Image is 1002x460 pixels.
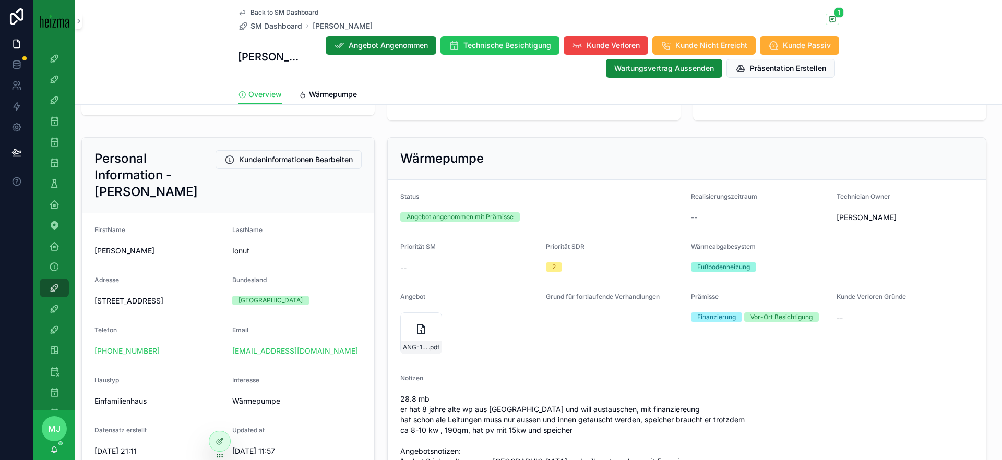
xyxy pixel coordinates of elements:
div: scrollable content [33,42,75,410]
h2: Personal Information - [PERSON_NAME] [94,150,216,200]
span: Datensatz erstellt [94,426,147,434]
div: 2 [552,262,556,272]
a: SM Dashboard [238,21,302,31]
span: Wärmeabgabesystem [691,243,756,250]
span: -- [691,212,697,223]
span: Ionut [232,246,362,256]
span: [STREET_ADDRESS] [94,296,224,306]
a: [PERSON_NAME] [313,21,373,31]
span: [PERSON_NAME] [94,246,224,256]
button: Kunde Nicht Erreicht [652,36,756,55]
span: Haustyp [94,376,119,384]
button: Technische Besichtigung [440,36,559,55]
span: Wärmepumpe [309,89,357,100]
span: LastName [232,226,263,234]
a: [EMAIL_ADDRESS][DOMAIN_NAME] [232,346,358,356]
span: Prämisse [691,293,719,300]
button: Präsentation Erstellen [726,59,835,78]
span: Einfamilienhaus [94,396,224,406]
span: Grund für fortlaufende Verhandlungen [546,293,660,300]
span: Kunde Nicht Erreicht [675,40,747,51]
span: Angebot Angenommen [349,40,428,51]
span: Adresse [94,276,119,284]
a: [PHONE_NUMBER] [94,346,160,356]
button: Angebot Angenommen [326,36,436,55]
button: Kunde Verloren [564,36,648,55]
span: Kunde Passiv [783,40,831,51]
span: MJ [48,422,61,435]
span: Overview [248,89,282,100]
span: Wartungsvertrag Aussenden [614,63,714,74]
span: Kunde Verloren Gründe [837,293,906,300]
span: Status [400,192,419,200]
span: 1 [834,7,844,18]
span: Bundesland [232,276,267,284]
div: Fußbodenheizung [697,262,750,272]
span: Notizen [400,374,423,382]
div: Finanzierung [697,312,736,322]
span: Updated at [232,426,265,434]
span: Priorität SDR [546,243,584,250]
h2: Wärmepumpe [400,150,484,167]
span: Email [232,326,248,334]
button: 1 [826,14,839,27]
span: Kundeninformationen Bearbeiten [239,154,353,165]
span: [DATE] 21:11 [94,446,224,456]
span: SM Dashboard [250,21,302,31]
div: Vor-Ort Besichtigung [750,312,813,322]
span: Präsentation Erstellen [750,63,826,74]
a: Wärmepumpe [299,85,357,106]
div: Angebot angenommen mit Prämisse [407,212,514,222]
span: Realisierungszeitraum [691,192,757,200]
span: Kunde Verloren [587,40,640,51]
h1: [PERSON_NAME] [238,50,299,64]
span: Wärmepumpe [232,396,293,406]
span: Back to SM Dashboard [250,8,318,17]
div: [GEOGRAPHIC_DATA] [238,296,303,305]
img: App logo [40,14,69,28]
span: .pdf [428,343,439,352]
span: [DATE] 11:57 [232,446,362,456]
span: -- [400,262,407,273]
span: Angebot [400,293,425,300]
span: ANG-12759-Ionut-2025-08-29 [403,343,428,352]
span: Priorität SM [400,243,436,250]
span: -- [837,312,843,323]
button: Kundeninformationen Bearbeiten [216,150,362,169]
span: Telefon [94,326,117,334]
button: Wartungsvertrag Aussenden [606,59,722,78]
span: Technician Owner [837,192,890,200]
a: Overview [238,85,282,105]
span: Interesse [232,376,259,384]
span: Technische Besichtigung [463,40,551,51]
span: [PERSON_NAME] [837,212,897,223]
span: FirstName [94,226,125,234]
button: Kunde Passiv [760,36,839,55]
a: Back to SM Dashboard [238,8,318,17]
